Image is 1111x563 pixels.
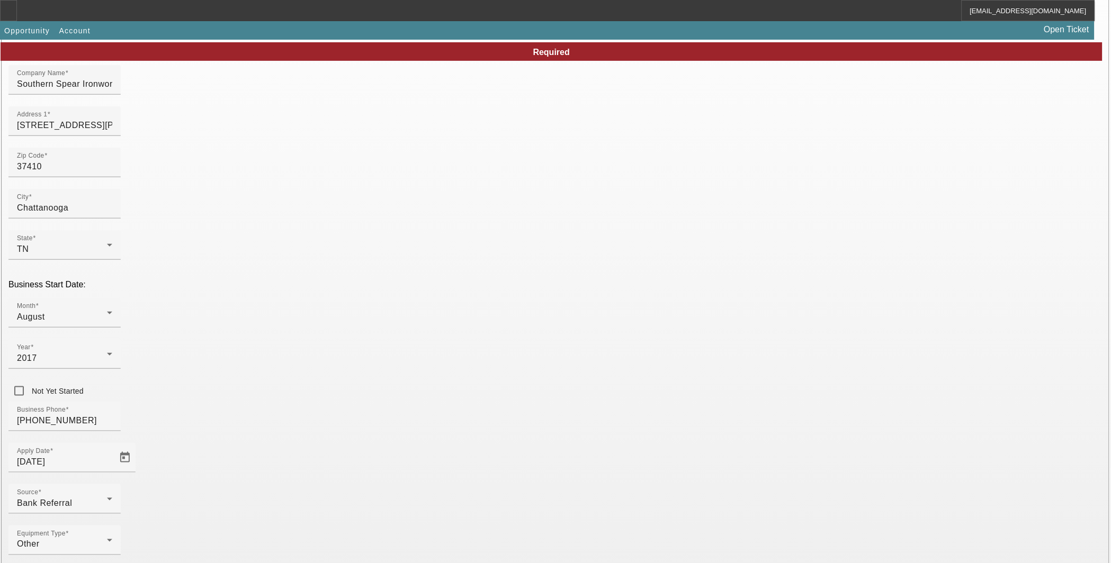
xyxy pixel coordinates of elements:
[59,26,91,35] span: Account
[30,386,84,396] label: Not Yet Started
[17,530,66,537] mat-label: Equipment Type
[114,447,136,468] button: Open calendar
[1040,21,1094,39] a: Open Ticket
[17,244,29,253] span: TN
[17,498,72,507] span: Bank Referral
[17,194,29,201] mat-label: City
[4,26,50,35] span: Opportunity
[57,21,93,40] button: Account
[17,312,45,321] span: August
[17,235,33,242] mat-label: State
[17,406,66,413] mat-label: Business Phone
[533,48,570,57] span: Required
[17,70,65,77] mat-label: Company Name
[8,280,1103,289] p: Business Start Date:
[17,344,31,351] mat-label: Year
[17,152,44,159] mat-label: Zip Code
[17,489,38,496] mat-label: Source
[17,353,37,362] span: 2017
[17,448,50,455] mat-label: Apply Date
[17,111,47,118] mat-label: Address 1
[17,540,40,549] span: Other
[17,303,35,310] mat-label: Month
